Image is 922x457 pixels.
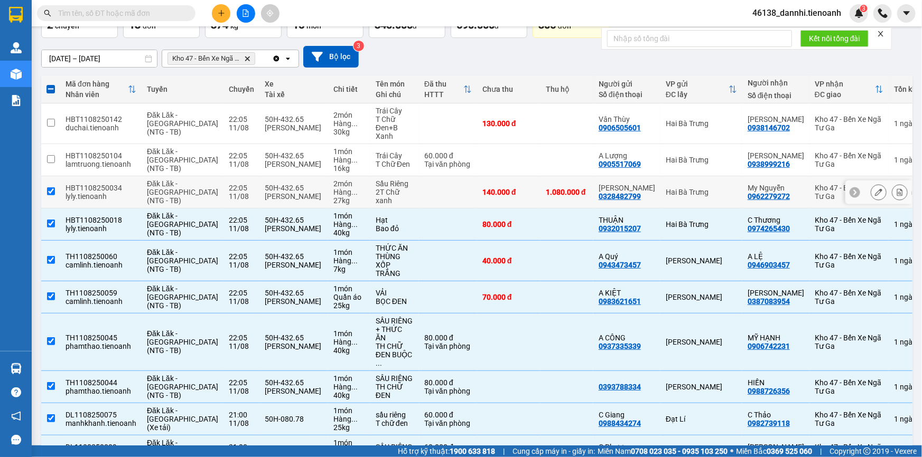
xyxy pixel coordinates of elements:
span: Kho 47 - Bến Xe Ngã Tư Ga [172,54,240,63]
img: solution-icon [11,95,22,106]
div: TH1108250059 [66,289,136,297]
div: 50H-432.65 [265,252,323,261]
div: Tuyến [147,85,218,93]
div: A Quý [599,252,655,261]
span: copyright [863,448,871,455]
span: file-add [242,9,249,17]
div: 22:05 [229,334,254,342]
div: DL1108250009 [66,443,136,451]
span: đ [495,22,499,30]
div: 50H-432.65 [265,151,323,160]
div: 1 món [333,147,365,156]
div: HBT1108250142 [66,115,136,123]
div: THỨC ĂN [376,244,414,252]
div: Chuyến [229,85,254,93]
div: 22:05 [229,151,254,160]
div: 0974265430 [748,224,790,233]
span: question-circle [11,387,21,397]
div: [PERSON_NAME] [265,123,323,132]
div: Kho 47 - Bến Xe Ngã Tư Ga [815,184,883,201]
span: Đăk Lăk - [GEOGRAPHIC_DATA] (NTG - TB) [147,147,218,173]
svg: Delete [244,55,250,62]
div: phamthao.tienoanh [66,342,136,350]
input: Select a date range. [42,50,157,67]
div: Kho 47 - Bến Xe Ngã Tư Ga [815,216,883,233]
div: ĐC lấy [666,90,729,99]
span: kg [230,22,238,30]
div: Hạt [376,216,414,224]
span: 690.000 [457,18,495,31]
span: Đăk Lăk - [GEOGRAPHIC_DATA] (NTG - TB) [147,374,218,399]
div: 2T Chữ xanh [376,188,414,205]
div: Tên món [376,80,414,88]
div: 0938146702 [748,123,790,132]
div: Tài xế [265,90,323,99]
span: plus [218,9,225,17]
span: ... [351,156,358,164]
div: 50H-432.65 [265,289,323,297]
div: Kho 47 - Bến Xe Ngã Tư Ga [815,252,883,269]
span: 15 [293,18,304,31]
div: TH CHỮ ĐEN BUỘC DÂY ĐEN [376,342,414,367]
div: Hàng thông thường [333,256,365,265]
div: 1 [894,119,920,128]
div: 2 món [333,179,365,188]
span: Miền Bắc [736,445,812,457]
div: lyly.tienoanh [66,224,136,233]
div: SẦU RIÊNG + THỨC ĂN [376,317,414,342]
div: 50H-080.78 [265,415,323,423]
div: 60.000 đ [424,443,472,451]
div: Vân Thùy [599,115,655,123]
span: 306 [538,18,556,31]
th: Toggle SortBy [419,75,477,103]
div: 0962279272 [748,192,790,201]
span: 3 [862,5,865,12]
div: 60.000 đ [424,411,472,419]
span: ngày [900,293,916,301]
span: đơn [143,22,156,30]
div: Quần áo [333,293,365,301]
div: Hàng thông thường [333,119,365,128]
span: message [11,435,21,445]
span: caret-down [902,8,911,18]
div: 80.000 đ [424,334,472,342]
div: C Giang [599,411,655,419]
div: C Thảo [748,411,804,419]
img: warehouse-icon [11,42,22,53]
span: ngày [900,256,916,265]
div: Người nhận [748,79,804,87]
div: Đã thu [424,80,463,88]
div: phamthao.tienoanh [66,387,136,395]
span: ⚪️ [730,449,733,453]
div: C Linh [599,184,655,192]
div: 0906742231 [748,342,790,350]
div: C Thương [748,216,804,224]
span: ... [351,338,358,346]
svg: Clear all [272,54,281,63]
div: 27 kg [333,196,365,205]
div: Mã đơn hàng [66,80,128,88]
div: Hàng thông thường [333,188,365,196]
input: Tìm tên, số ĐT hoặc mã đơn [58,7,183,19]
div: A LỆ [748,252,804,261]
div: [PERSON_NAME] [265,261,323,269]
div: Kho 47 - Bến Xe Ngã Tư Ga [815,151,883,168]
div: 22:05 [229,289,254,297]
span: ... [351,256,358,265]
div: 50H-432.65 [265,115,323,123]
div: [PERSON_NAME] [666,338,737,346]
div: 0983621651 [599,297,641,306]
div: 0938999216 [748,160,790,168]
div: Kho 47 - Bến Xe Ngã Tư Ga [815,334,883,350]
div: Kho 47 - Bến Xe Ngã Tư Ga [815,115,883,132]
div: Nhân viên [66,90,128,99]
div: T Chữ Đen [376,160,414,168]
th: Toggle SortBy [809,75,889,103]
div: 0937335339 [599,342,641,350]
div: [PERSON_NAME] [265,160,323,168]
div: 11/08 [229,261,254,269]
div: A Lượng [599,151,655,160]
div: 1 [894,220,920,229]
div: Trái Cây [376,107,414,115]
div: Hàng thông thường [333,338,365,346]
